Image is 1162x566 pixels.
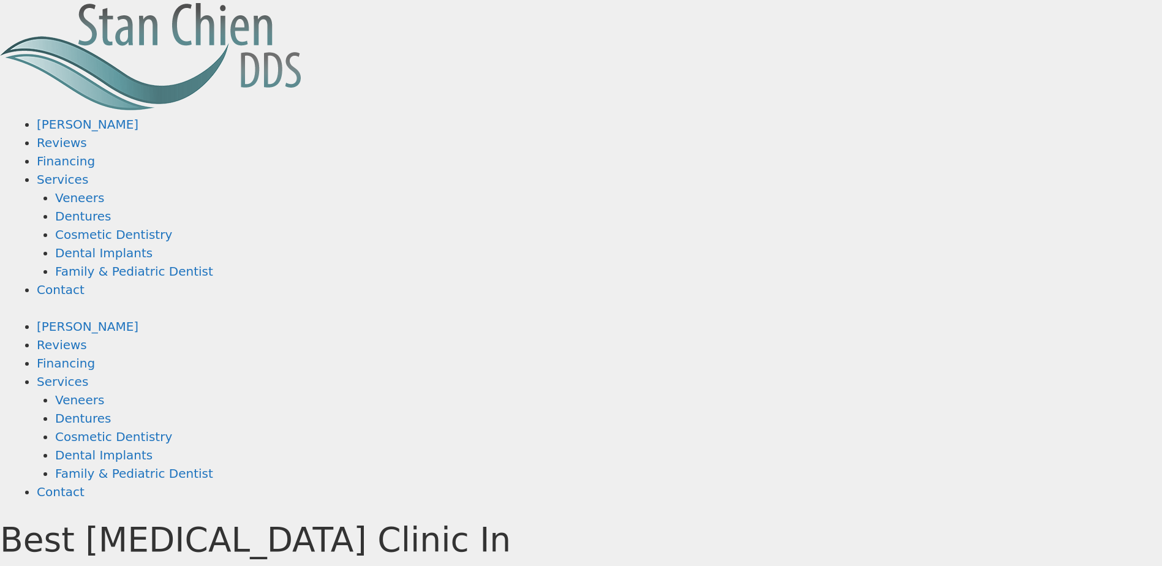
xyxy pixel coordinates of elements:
a: Financing [37,154,95,168]
a: Reviews [37,338,87,352]
a: Contact [37,485,85,499]
a: Veneers [55,393,104,407]
a: Cosmetic Dentistry [55,227,172,242]
a: Family & Pediatric Dentist [55,264,213,279]
a: Veneers [55,191,104,205]
a: Contact [37,282,85,297]
a: Dental Implants [55,246,153,260]
a: Dental Implants [55,448,153,462]
a: Reviews [37,135,87,150]
a: Dentures [55,209,111,224]
a: [PERSON_NAME] [37,117,138,132]
a: [PERSON_NAME] [37,319,138,334]
a: Services [37,172,88,187]
a: Services [37,374,88,389]
a: Cosmetic Dentistry [55,429,172,444]
a: Financing [37,356,95,371]
a: Dentures [55,411,111,426]
a: Family & Pediatric Dentist [55,466,213,481]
